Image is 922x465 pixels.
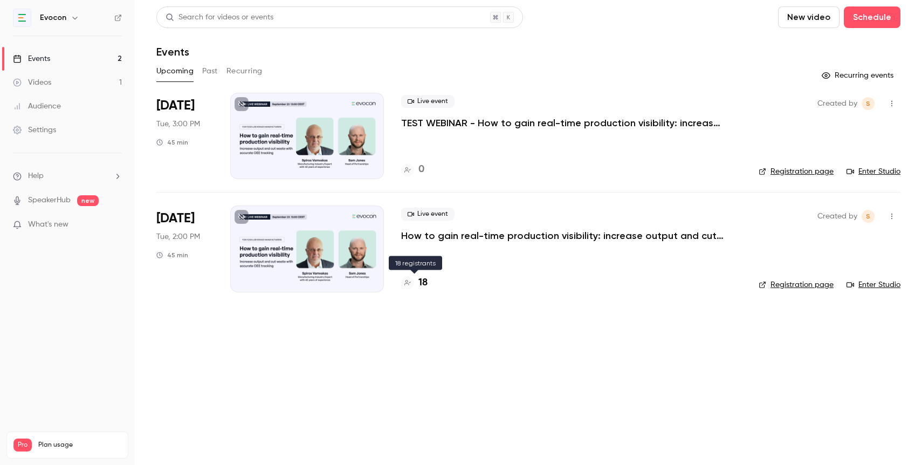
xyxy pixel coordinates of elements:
[844,6,900,28] button: Schedule
[156,210,195,227] span: [DATE]
[156,231,200,242] span: Tue, 2:00 PM
[13,77,51,88] div: Videos
[166,12,273,23] div: Search for videos or events
[109,220,122,230] iframe: Noticeable Trigger
[13,125,56,135] div: Settings
[401,117,725,129] a: TEST WEBINAR - How to gain real-time production visibility: increase output and cut waste with ac...
[817,97,857,110] span: Created by
[38,441,121,449] span: Plan usage
[847,166,900,177] a: Enter Studio
[156,93,213,179] div: Sep 16 Tue, 3:00 PM (Europe/Tallinn)
[13,9,31,26] img: Evocon
[418,162,424,177] h4: 0
[759,279,834,290] a: Registration page
[156,206,213,292] div: Sep 23 Tue, 2:00 PM (Europe/Tallinn)
[156,45,189,58] h1: Events
[401,208,455,221] span: Live event
[40,12,66,23] h6: Evocon
[28,195,71,206] a: SpeakerHub
[862,97,875,110] span: Anna-Liisa Staskevits
[817,210,857,223] span: Created by
[817,67,900,84] button: Recurring events
[28,170,44,182] span: Help
[156,138,188,147] div: 45 min
[401,95,455,108] span: Live event
[759,166,834,177] a: Registration page
[202,63,218,80] button: Past
[866,97,870,110] span: S
[862,210,875,223] span: Anna-Liisa Staskevits
[418,276,428,290] h4: 18
[156,97,195,114] span: [DATE]
[13,53,50,64] div: Events
[13,170,122,182] li: help-dropdown-opener
[28,219,68,230] span: What's new
[401,162,424,177] a: 0
[778,6,840,28] button: New video
[13,439,32,452] span: Pro
[401,229,725,242] a: How to gain real-time production visibility: increase output and cut waste with accurate OEE trac...
[156,63,194,80] button: Upcoming
[226,63,263,80] button: Recurring
[401,276,428,290] a: 18
[156,251,188,259] div: 45 min
[13,101,61,112] div: Audience
[847,279,900,290] a: Enter Studio
[77,195,99,206] span: new
[156,119,200,129] span: Tue, 3:00 PM
[866,210,870,223] span: S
